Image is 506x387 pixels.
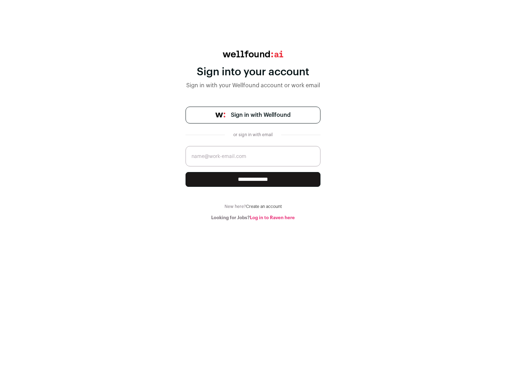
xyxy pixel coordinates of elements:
[223,51,283,57] img: wellfound:ai
[231,111,291,119] span: Sign in with Wellfound
[186,215,320,221] div: Looking for Jobs?
[186,146,320,166] input: name@work-email.com
[186,107,320,123] a: Sign in with Wellfound
[186,66,320,78] div: Sign into your account
[250,215,295,220] a: Log in to Raven here
[246,204,282,209] a: Create an account
[186,204,320,209] div: New here?
[215,113,225,118] img: wellfound-symbol-flush-black-fb3c872781a75f747ccb3a119075da62bfe97bd399995f84a933054e44a575c4.png
[186,81,320,90] div: Sign in with your Wellfound account or work email
[231,132,275,138] div: or sign in with email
